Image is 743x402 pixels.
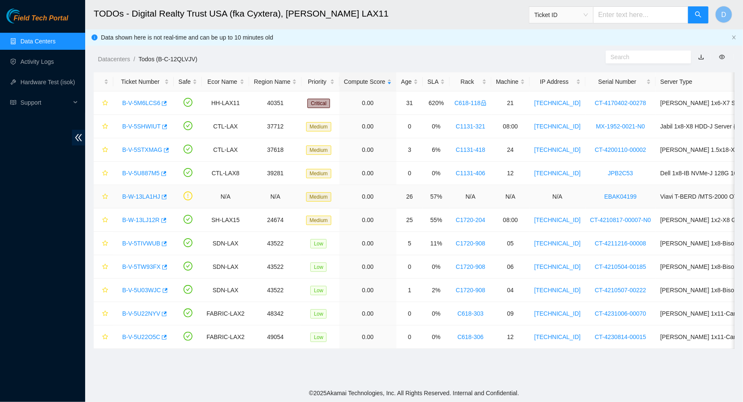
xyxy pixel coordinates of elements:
td: 05 [491,232,530,255]
a: B-V-5TIVWUB [122,240,160,247]
a: MX-1952-0021-N0 [596,123,645,130]
span: Medium [306,145,331,155]
td: 6% [423,138,450,162]
td: CTL-LAX [202,138,249,162]
span: star [102,123,108,130]
td: 0 [396,302,423,325]
a: CT-4230814-00015 [595,334,646,340]
td: 43522 [249,279,301,302]
span: star [102,287,108,294]
button: star [98,166,109,180]
td: 24674 [249,208,301,232]
a: B-V-5M6LCS6 [122,100,160,106]
td: SDN-LAX [202,232,249,255]
button: star [98,120,109,133]
a: CT-4210507-00222 [595,287,646,294]
td: 0.00 [339,255,396,279]
td: 0.00 [339,279,396,302]
a: [TECHNICAL_ID] [534,170,581,177]
a: CT-4210817-00007-N0 [590,217,651,223]
a: C1131-418 [456,146,485,153]
a: C618-306 [457,334,484,340]
span: star [102,170,108,177]
span: check-circle [184,332,192,341]
input: Search [611,52,680,62]
span: check-circle [184,308,192,317]
td: FABRIC-LAX2 [202,302,249,325]
td: CTL-LAX8 [202,162,249,185]
span: star [102,311,108,317]
button: star [98,190,109,203]
img: Akamai Technologies [6,9,43,23]
td: SH-LAX15 [202,208,249,232]
td: N/A [249,185,301,208]
span: read [10,100,16,105]
td: 0.00 [339,208,396,232]
td: 43522 [249,255,301,279]
button: star [98,307,109,320]
td: 0% [423,162,450,185]
span: Medium [306,216,331,225]
a: B-V-5U887M5 [122,170,160,177]
button: star [98,283,109,297]
a: C1720-204 [456,217,485,223]
span: check-circle [184,98,192,107]
td: 1 [396,279,423,302]
td: 0 [396,162,423,185]
span: Low [310,239,327,248]
td: 0% [423,325,450,349]
td: 24 [491,138,530,162]
a: [TECHNICAL_ID] [534,146,581,153]
a: C1131-406 [456,170,485,177]
span: star [102,217,108,224]
span: check-circle [184,285,192,294]
td: 12 [491,325,530,349]
button: search [688,6,709,23]
a: Todos (B-C-12QLVJV) [138,56,197,63]
a: B-V-5SHWIUT [122,123,161,130]
td: 0 [396,325,423,349]
td: 12 [491,162,530,185]
a: [TECHNICAL_ID] [534,287,581,294]
a: CT-4200110-00002 [595,146,646,153]
td: 39281 [249,162,301,185]
span: star [102,240,108,247]
span: Medium [306,122,331,131]
td: 0.00 [339,162,396,185]
span: / [133,56,135,63]
a: B-V-5U22NYV [122,310,160,317]
a: [TECHNICAL_ID] [534,123,581,130]
td: 0.00 [339,185,396,208]
a: [TECHNICAL_ID] [534,100,581,106]
button: star [98,213,109,227]
td: 40351 [249,91,301,115]
span: eye [719,54,725,60]
button: close [732,35,737,40]
span: star [102,264,108,271]
a: B-W-13LJ12R [122,217,160,223]
span: Medium [306,192,331,202]
td: 48342 [249,302,301,325]
td: 55% [423,208,450,232]
a: JPB2C53 [608,170,633,177]
button: star [98,260,109,274]
td: 0.00 [339,232,396,255]
td: 5 [396,232,423,255]
td: 37618 [249,138,301,162]
a: [TECHNICAL_ID] [534,217,581,223]
td: 0.00 [339,138,396,162]
span: lock [481,100,487,106]
a: B-V-5TW93FX [122,263,161,270]
button: download [692,50,711,64]
td: 0.00 [339,91,396,115]
button: star [98,237,109,250]
td: 0.00 [339,302,396,325]
a: C1720-908 [456,287,485,294]
a: Activity Logs [20,58,54,65]
footer: © 2025 Akamai Technologies, Inc. All Rights Reserved. Internal and Confidential. [85,384,743,402]
td: 09 [491,302,530,325]
td: SDN-LAX [202,279,249,302]
span: check-circle [184,121,192,130]
a: C1720-908 [456,263,485,270]
span: check-circle [184,238,192,247]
